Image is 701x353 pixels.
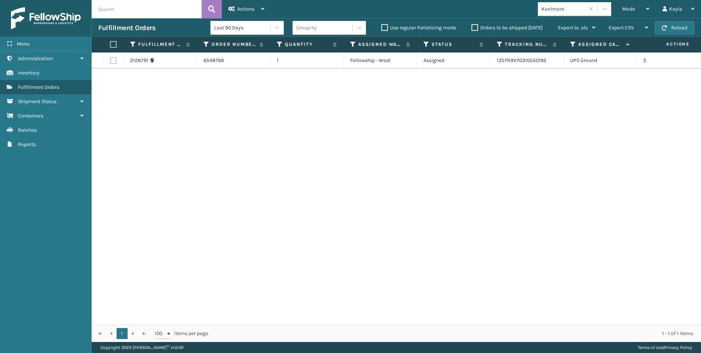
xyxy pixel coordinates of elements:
div: 1 - 1 of 1 items [219,330,693,337]
a: Privacy Policy [664,345,692,350]
div: | [638,342,692,353]
td: 6548766 [197,52,270,69]
img: logo [11,7,81,29]
button: Reload [655,21,694,34]
span: 100 [155,330,166,337]
div: Koolmore [542,5,585,13]
div: Last 90 Days [214,24,271,32]
td: Fellowship - West [344,52,417,69]
span: Fulfillment Orders [18,84,59,90]
label: Quantity [285,41,329,48]
span: Export to .xls [558,25,588,31]
span: items per page [155,328,208,339]
a: Terms of Use [638,345,663,350]
label: Assigned Warehouse [358,41,403,48]
label: Fulfillment Order Id [138,41,183,48]
label: Assigned Carrier Service [578,41,623,48]
a: 2128791 [130,57,148,64]
a: 1Z57R9X70310550192 [497,57,546,63]
span: Actions [237,6,254,12]
label: Order Number [212,41,256,48]
td: UPS Ground [564,52,637,69]
td: Assigned [417,52,490,69]
label: Tracking Number [505,41,549,48]
label: Orders to be shipped [DATE] [471,25,543,31]
h3: Fulfillment Orders [98,23,155,32]
span: Batches [18,127,37,133]
span: Reports [18,141,36,148]
p: Copyright 2023 [PERSON_NAME]™ v 1.0.191 [100,342,184,353]
label: Status [432,41,476,48]
span: Administration [18,55,53,62]
span: Inventory [18,70,40,76]
label: Use regular Palletizing mode [381,25,456,31]
span: Actions [643,38,694,50]
span: Export CSV [609,25,634,31]
span: Mode [622,6,635,12]
span: Shipment Status [18,98,56,105]
span: Menu [17,41,30,47]
td: 1 [270,52,344,69]
a: 1 [117,328,128,339]
div: Group by [296,24,317,32]
span: Containers [18,113,43,119]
